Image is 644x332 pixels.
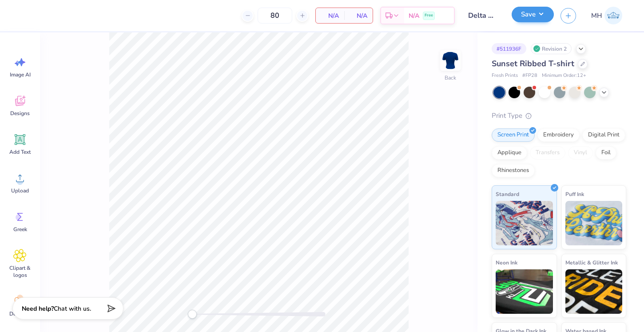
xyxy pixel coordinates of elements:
[5,264,35,279] span: Clipart & logos
[492,128,535,142] div: Screen Print
[512,7,554,22] button: Save
[565,189,584,199] span: Puff Ink
[542,72,586,80] span: Minimum Order: 12 +
[461,7,505,24] input: Untitled Design
[496,189,519,199] span: Standard
[11,187,29,194] span: Upload
[496,269,553,314] img: Neon Ink
[445,74,456,82] div: Back
[568,146,593,160] div: Vinyl
[587,7,626,24] a: MH
[537,128,580,142] div: Embroidery
[591,11,602,21] span: MH
[54,304,91,313] span: Chat with us.
[492,146,527,160] div: Applique
[9,310,31,317] span: Decorate
[496,201,553,245] img: Standard
[9,148,31,156] span: Add Text
[492,58,574,69] span: Sunset Ribbed T-shirt
[22,304,54,313] strong: Need help?
[441,52,459,69] img: Back
[350,11,367,20] span: N/A
[425,12,433,19] span: Free
[492,111,626,121] div: Print Type
[492,43,526,54] div: # 511936F
[496,258,517,267] span: Neon Ink
[321,11,339,20] span: N/A
[10,71,31,78] span: Image AI
[596,146,616,160] div: Foil
[258,8,292,24] input: – –
[10,110,30,117] span: Designs
[188,310,197,319] div: Accessibility label
[409,11,419,20] span: N/A
[531,43,572,54] div: Revision 2
[604,7,622,24] img: Mia Halldorson
[565,201,623,245] img: Puff Ink
[13,226,27,233] span: Greek
[582,128,625,142] div: Digital Print
[530,146,565,160] div: Transfers
[492,164,535,177] div: Rhinestones
[565,258,618,267] span: Metallic & Glitter Ink
[522,72,537,80] span: # FP28
[492,72,518,80] span: Fresh Prints
[565,269,623,314] img: Metallic & Glitter Ink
